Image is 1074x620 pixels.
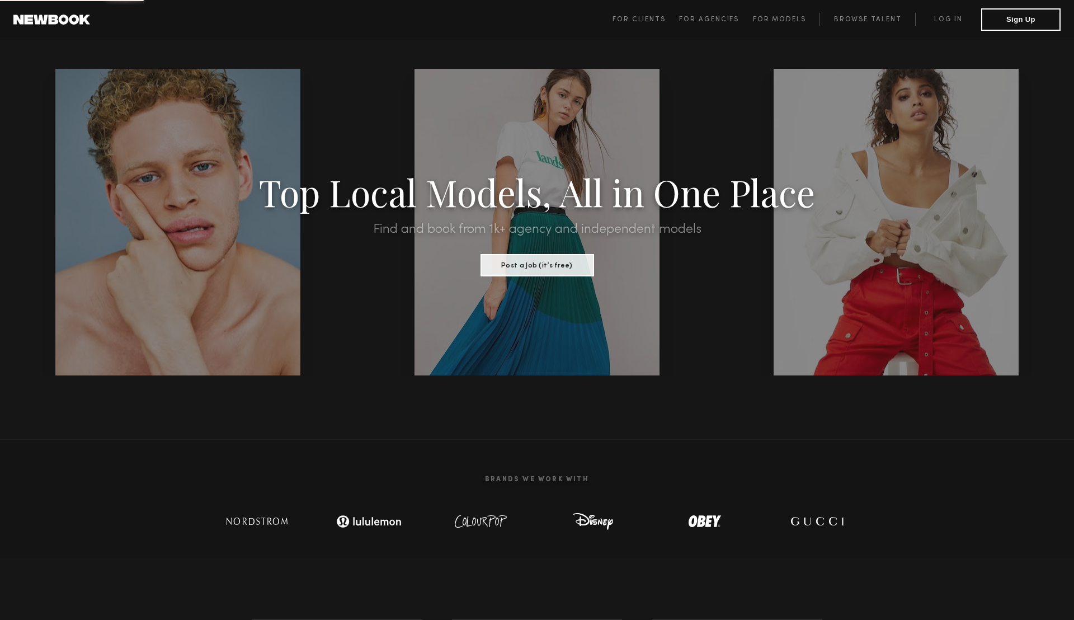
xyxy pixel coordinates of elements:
span: For Agencies [679,16,739,23]
img: logo-colour-pop.svg [445,510,517,533]
a: For Agencies [679,13,752,26]
h2: Brands We Work With [201,462,873,497]
button: Sign Up [981,8,1061,31]
a: Browse Talent [819,13,915,26]
h1: Top Local Models, All in One Place [81,175,993,209]
span: For Models [753,16,806,23]
a: Log in [915,13,981,26]
a: For Models [753,13,820,26]
img: logo-gucci.svg [780,510,853,533]
a: For Clients [613,13,679,26]
h2: Find and book from 1k+ agency and independent models [81,223,993,236]
span: For Clients [613,16,666,23]
button: Post a Job (it’s free) [481,254,594,276]
a: Post a Job (it’s free) [481,258,594,270]
img: logo-obey.svg [668,510,741,533]
img: logo-lulu.svg [330,510,408,533]
img: logo-nordstrom.svg [218,510,296,533]
img: logo-disney.svg [557,510,629,533]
